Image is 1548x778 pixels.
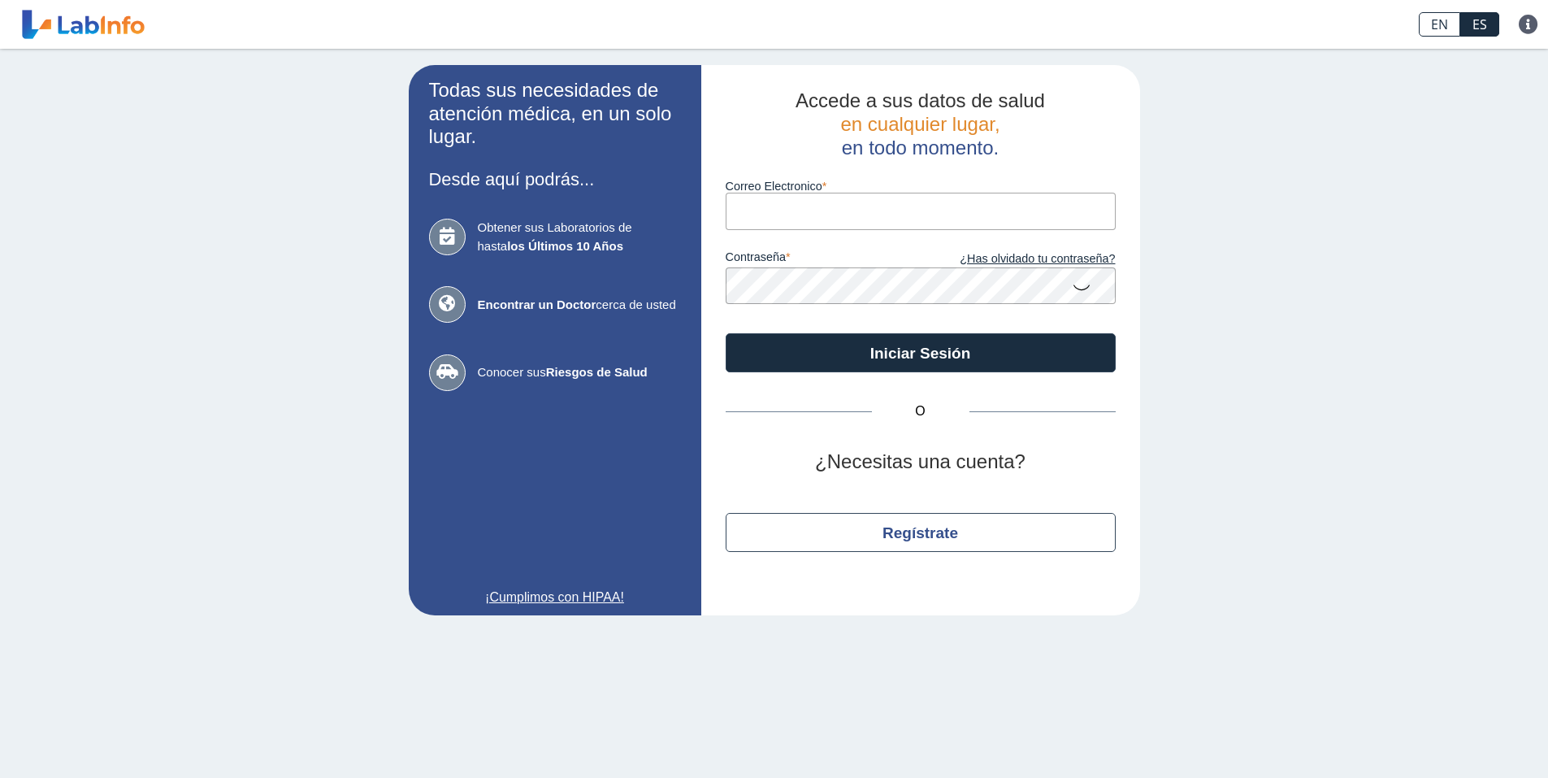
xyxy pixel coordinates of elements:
span: en todo momento. [842,137,999,159]
a: ¿Has olvidado tu contraseña? [921,250,1116,268]
label: contraseña [726,250,921,268]
span: Obtener sus Laboratorios de hasta [478,219,681,255]
a: ¡Cumplimos con HIPAA! [429,588,681,607]
b: Riesgos de Salud [546,365,648,379]
a: EN [1419,12,1460,37]
button: Iniciar Sesión [726,333,1116,372]
a: ES [1460,12,1499,37]
h2: Todas sus necesidades de atención médica, en un solo lugar. [429,79,681,149]
h3: Desde aquí podrás... [429,169,681,189]
button: Regístrate [726,513,1116,552]
span: cerca de usted [478,296,681,315]
span: Conocer sus [478,363,681,382]
h2: ¿Necesitas una cuenta? [726,450,1116,474]
b: Encontrar un Doctor [478,298,596,311]
span: en cualquier lugar, [840,113,999,135]
span: Accede a sus datos de salud [796,89,1045,111]
span: O [872,402,969,421]
label: Correo Electronico [726,180,1116,193]
b: los Últimos 10 Años [507,239,623,253]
